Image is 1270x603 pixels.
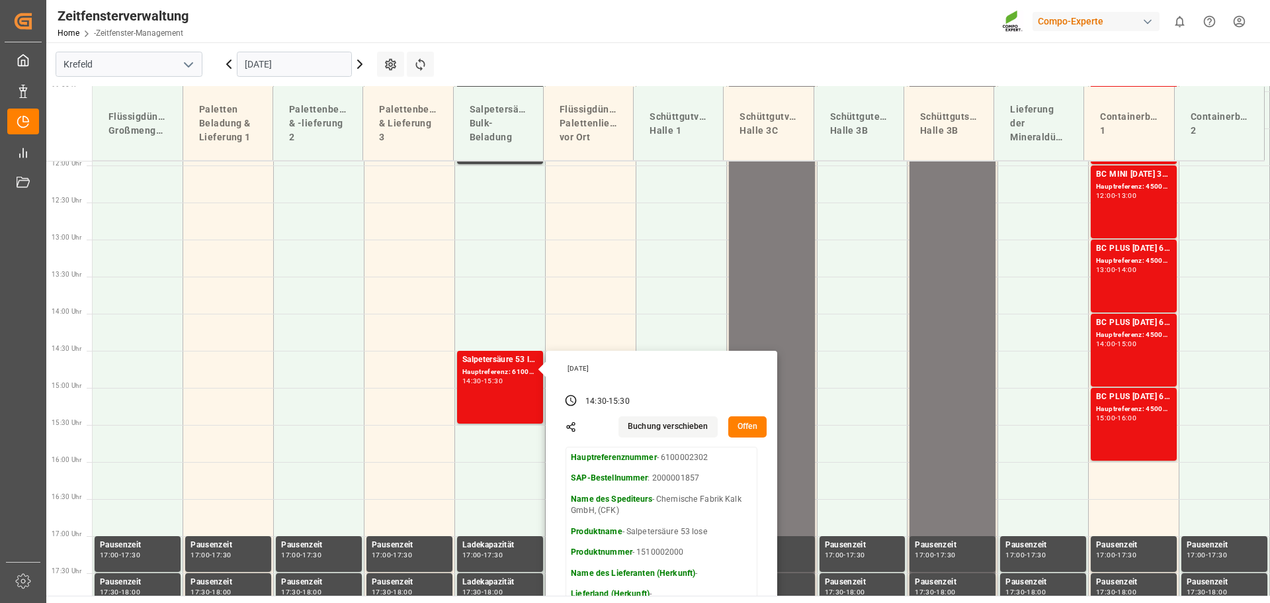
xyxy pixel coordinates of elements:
font: - [482,588,484,596]
font: 15:30 [609,396,630,406]
font: 17:00 [825,551,844,559]
font: Hauptreferenz: 4500001187, 2000001252 [1096,331,1233,338]
font: - [119,551,121,559]
button: Menü öffnen [178,54,198,75]
font: 14:00 Uhr [52,308,81,315]
font: Flüssigdünger-Palettenlieferung vor Ort [560,104,642,142]
font: - [1025,551,1027,559]
font: Name des Spediteurs [571,494,652,504]
font: 17:00 [1187,551,1206,559]
font: 17:00 [1005,551,1025,559]
button: Buchung verschieben [618,416,718,438]
font: - 1510002000 [632,547,684,557]
button: Compo-Experte [1033,9,1165,34]
font: 16:00 [1117,414,1136,422]
font: - [210,588,212,596]
font: Pausenzeit [100,540,142,549]
font: 14:00 [1117,265,1136,274]
font: Pausenzeit [1187,577,1228,586]
input: TT.MM.JJJJ [237,52,352,77]
font: Pausenzeit [190,540,232,549]
font: 15:30 [484,377,503,385]
font: 13:30 Uhr [52,271,81,278]
button: 0 neue Benachrichtigungen anzeigen [1165,7,1195,36]
font: 17:00 [372,551,391,559]
font: 18:00 [846,588,865,596]
font: Flüssigdünger-Großmengenlieferung [108,111,208,136]
font: - [695,569,697,578]
font: Pausenzeit [915,540,956,549]
font: 17:30 [281,588,300,596]
font: Pausenzeit [190,577,232,586]
font: 17:30 [1027,551,1046,559]
font: - [300,551,302,559]
font: Pausenzeit [372,540,413,549]
font: 15:30 Uhr [52,419,81,426]
font: 17:00 [100,551,119,559]
font: 17:30 [915,588,934,596]
font: 14:30 [585,396,607,406]
font: 17:30 [825,588,844,596]
font: 15:00 [1096,414,1115,422]
font: - [934,588,936,596]
font: 15:00 Uhr [52,382,81,389]
font: 17:30 [462,588,482,596]
font: - [1115,340,1117,348]
font: Buchung verschieben [628,422,708,431]
font: BC PLUS [DATE] 6M 25kg (x42) WW [1096,392,1232,401]
font: Produktname [571,527,622,536]
font: 18:00 [1027,588,1046,596]
font: - [650,589,652,598]
font: - [1025,588,1027,596]
font: Hauptreferenz: 4500000222, 2000000024 [1096,183,1233,190]
font: Pausenzeit [825,577,867,586]
font: Name des Lieferanten (Herkunft) [571,569,695,578]
font: Pausenzeit [100,577,142,586]
font: Hauptreferenz: 4500001188, 2000001252 [1096,405,1233,412]
font: 18:00 [393,588,412,596]
font: 17:00 [462,551,482,559]
font: 17:00 [1096,551,1115,559]
font: 17:30 [1096,588,1115,596]
font: Lieferung der Mineraldüngerproduktion [1010,104,1125,142]
font: 17:30 [1187,588,1206,596]
font: 18:00 [1208,588,1227,596]
font: 17:30 [190,588,210,596]
font: Salpetersäure-Bulk-Beladung [470,104,538,142]
font: 17:00 Uhr [52,530,81,537]
font: BC MINI [DATE] 3M 20kg (x48) BR MTO [1096,169,1246,179]
font: BC PLUS [DATE] 6M 25kg (x42) WW [1096,244,1232,253]
font: 18:00 [212,588,231,596]
font: Ladekapazität [462,577,515,586]
font: Schüttgutverladung Halle 1 [650,111,741,136]
font: 14:30 [462,377,482,385]
font: 12:00 Uhr [52,160,81,167]
font: 14:30 Uhr [52,345,81,352]
font: 18:00 [302,588,321,596]
font: - [843,588,845,596]
font: 16:30 Uhr [52,493,81,500]
font: 18:00 [121,588,140,596]
font: 17:30 [100,588,119,596]
font: 17:30 [393,551,412,559]
font: 17:30 [936,551,955,559]
font: Schüttgutentladung Halle 3B [830,111,923,136]
font: - [482,551,484,559]
font: Lieferland (Herkunft) [571,589,650,598]
font: Pausenzeit [372,577,413,586]
font: - [119,588,121,596]
font: Pausenzeit [1096,577,1138,586]
font: Salpetersäure 53 lose [462,355,542,364]
font: BC PLUS [DATE] 6M 25kg (x42) WW [1096,318,1232,327]
font: Palettenbeladung & -lieferung 2 [289,104,372,142]
font: 12:00 [1096,191,1115,200]
font: Compo-Experte [1038,16,1103,26]
font: - [1115,588,1117,596]
font: 18:00 [484,588,503,596]
font: - [934,551,936,559]
font: SAP-Bestellnummer [571,473,648,483]
font: - Salpetersäure 53 lose [622,527,708,536]
font: Pausenzeit [281,577,323,586]
img: Screenshot%202023-09-29%20at%2010.02.21.png_1712312052.png [1002,10,1023,33]
font: 17:30 [846,551,865,559]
